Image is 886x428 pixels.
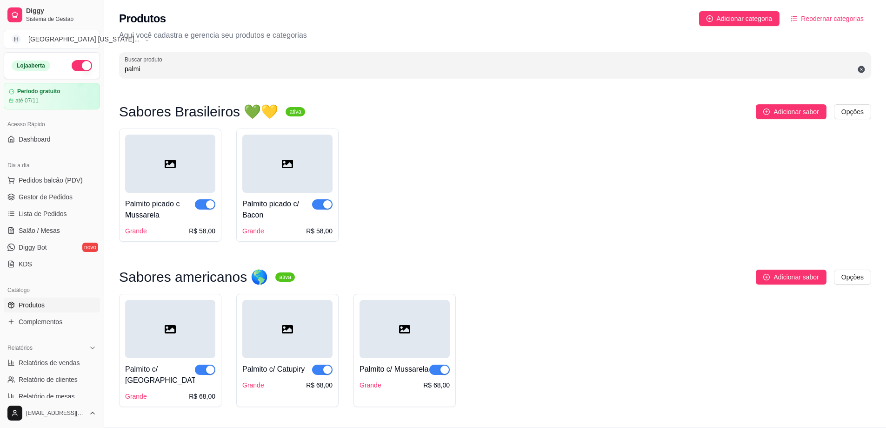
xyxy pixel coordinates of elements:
[19,375,78,384] span: Relatório de clientes
[699,11,780,26] button: Adicionar categoria
[125,64,866,74] input: Buscar produto
[125,198,195,221] div: Palmito picado c Mussarela
[275,272,294,282] sup: ativa
[17,88,60,95] article: Período gratuito
[119,30,871,41] p: Aqui você cadastra e gerencia seu produtos e categorias
[119,11,166,26] h2: Produtos
[4,402,100,424] button: [EMAIL_ADDRESS][DOMAIN_NAME]
[125,226,147,236] div: Grande
[26,7,96,15] span: Diggy
[19,209,67,218] span: Lista de Pedidos
[4,372,100,387] a: Relatório de clientes
[763,109,770,115] span: plus-circle
[756,104,826,119] button: Adicionar sabor
[286,107,305,116] sup: ativa
[4,240,100,255] a: Diggy Botnovo
[125,392,147,401] div: Grande
[706,15,713,22] span: plus-circle
[12,61,50,71] div: Loja aberta
[4,389,100,404] a: Relatório de mesas
[119,272,268,283] h3: Sabores americanos 🌎
[189,226,215,236] div: R$ 58,00
[7,344,33,352] span: Relatórios
[19,135,51,144] span: Dashboard
[19,243,47,252] span: Diggy Bot
[4,314,100,329] a: Complementos
[4,117,100,132] div: Acesso Rápido
[242,198,312,221] div: Palmito picado c/ Bacon
[4,132,100,147] a: Dashboard
[125,55,166,63] label: Buscar produto
[834,270,871,285] button: Opções
[242,380,264,390] div: Grande
[4,30,100,48] button: Select a team
[773,107,819,117] span: Adicionar sabor
[4,83,100,109] a: Período gratuitoaté 07/11
[360,364,429,375] div: Palmito c/ Mussarela
[19,358,80,367] span: Relatórios de vendas
[189,392,215,401] div: R$ 68,00
[360,380,381,390] div: Grande
[4,190,100,204] a: Gestor de Pedidos
[4,206,100,221] a: Lista de Pedidos
[4,298,100,313] a: Produtos
[19,317,62,326] span: Complementos
[801,14,864,24] span: Reodernar categorias
[12,34,21,44] span: H
[4,158,100,173] div: Dia a dia
[4,257,100,272] a: KDS
[763,274,770,280] span: plus-circle
[19,300,45,310] span: Produtos
[306,380,333,390] div: R$ 68,00
[306,226,333,236] div: R$ 58,00
[119,106,278,117] h3: Sabores Brasileiros 💚💛
[125,364,195,386] div: Palmito c/ [GEOGRAPHIC_DATA]
[19,176,83,185] span: Pedidos balcão (PDV)
[72,60,92,71] button: Alterar Status
[783,11,871,26] button: Reodernar categorias
[834,104,871,119] button: Opções
[26,15,96,23] span: Sistema de Gestão
[26,409,85,417] span: [EMAIL_ADDRESS][DOMAIN_NAME]
[841,272,864,282] span: Opções
[19,226,60,235] span: Salão / Mesas
[717,14,773,24] span: Adicionar categoria
[19,192,73,202] span: Gestor de Pedidos
[4,173,100,188] button: Pedidos balcão (PDV)
[756,270,826,285] button: Adicionar sabor
[773,272,819,282] span: Adicionar sabor
[423,380,450,390] div: R$ 68,00
[28,34,140,44] div: [GEOGRAPHIC_DATA] [US_STATE] ...
[4,223,100,238] a: Salão / Mesas
[15,97,39,104] article: até 07/11
[19,259,32,269] span: KDS
[242,226,264,236] div: Grande
[791,15,797,22] span: ordered-list
[4,4,100,26] a: DiggySistema de Gestão
[4,355,100,370] a: Relatórios de vendas
[19,392,75,401] span: Relatório de mesas
[4,283,100,298] div: Catálogo
[841,107,864,117] span: Opções
[242,364,305,375] div: Palmito c/ Catupiry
